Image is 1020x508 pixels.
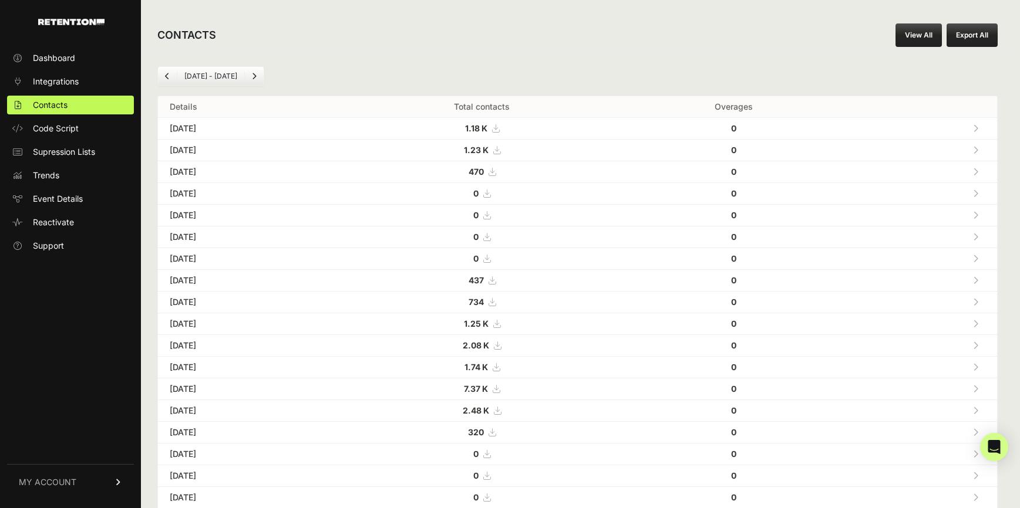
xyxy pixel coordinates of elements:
a: 734 [469,297,496,307]
span: Supression Lists [33,146,95,158]
td: [DATE] [158,313,341,335]
a: 1.18 K [465,123,499,133]
td: [DATE] [158,248,341,270]
strong: 0 [731,167,736,177]
strong: 0 [473,470,479,480]
strong: 2.08 K [463,340,489,350]
strong: 0 [473,232,479,242]
a: 1.23 K [464,145,500,155]
a: 1.25 K [464,319,500,328]
a: Reactivate [7,213,134,232]
a: 2.48 K [463,405,501,415]
strong: 7.37 K [464,384,488,394]
td: [DATE] [158,183,341,205]
strong: 0 [731,470,736,480]
td: [DATE] [158,357,341,378]
strong: 0 [731,362,736,372]
strong: 0 [731,427,736,437]
a: 2.08 K [463,340,501,350]
strong: 2.48 K [463,405,489,415]
a: View All [896,23,942,47]
a: Code Script [7,119,134,138]
strong: 1.18 K [465,123,487,133]
strong: 0 [473,492,479,502]
span: Dashboard [33,52,75,64]
span: Integrations [33,76,79,87]
strong: 0 [473,253,479,263]
strong: 0 [731,492,736,502]
strong: 0 [473,188,479,198]
a: 7.37 K [464,384,500,394]
strong: 0 [731,405,736,415]
strong: 0 [473,449,479,459]
div: Open Intercom Messenger [980,433,1008,461]
strong: 0 [731,188,736,198]
strong: 0 [731,319,736,328]
a: 1.74 K [464,362,500,372]
a: Contacts [7,96,134,114]
strong: 437 [469,275,484,285]
strong: 1.74 K [464,362,488,372]
a: MY ACCOUNT [7,464,134,500]
strong: 320 [468,427,484,437]
strong: 0 [731,275,736,285]
strong: 0 [731,384,736,394]
a: 320 [468,427,496,437]
span: Reactivate [33,216,74,228]
h2: CONTACTS [157,27,216,43]
strong: 0 [731,123,736,133]
td: [DATE] [158,140,341,161]
td: [DATE] [158,465,341,487]
strong: 0 [731,210,736,220]
a: 437 [469,275,496,285]
a: Support [7,236,134,255]
strong: 0 [731,297,736,307]
strong: 470 [469,167,484,177]
a: Event Details [7,189,134,208]
td: [DATE] [158,226,341,248]
a: Integrations [7,72,134,91]
span: Code Script [33,123,79,134]
span: MY ACCOUNT [19,476,76,488]
td: [DATE] [158,118,341,140]
a: Previous [158,67,177,86]
th: Total contacts [341,96,624,118]
td: [DATE] [158,378,341,400]
span: Support [33,240,64,252]
a: Trends [7,166,134,185]
td: [DATE] [158,443,341,465]
th: Details [158,96,341,118]
td: [DATE] [158,335,341,357]
strong: 0 [731,340,736,350]
button: Export All [947,23,998,47]
td: [DATE] [158,422,341,443]
td: [DATE] [158,400,341,422]
span: Event Details [33,193,83,205]
a: Dashboard [7,49,134,67]
td: [DATE] [158,270,341,292]
a: Next [245,67,264,86]
strong: 0 [731,232,736,242]
span: Trends [33,170,59,181]
td: [DATE] [158,161,341,183]
strong: 0 [473,210,479,220]
strong: 1.25 K [464,319,489,328]
strong: 1.23 K [464,145,489,155]
a: 470 [469,167,496,177]
strong: 0 [731,145,736,155]
strong: 0 [731,253,736,263]
span: Contacts [33,99,68,111]
td: [DATE] [158,292,341,313]
a: Supression Lists [7,143,134,161]
th: Overages [624,96,844,118]
img: Retention.com [38,19,105,25]
strong: 0 [731,449,736,459]
strong: 734 [469,297,484,307]
li: [DATE] - [DATE] [177,72,244,81]
td: [DATE] [158,205,341,226]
